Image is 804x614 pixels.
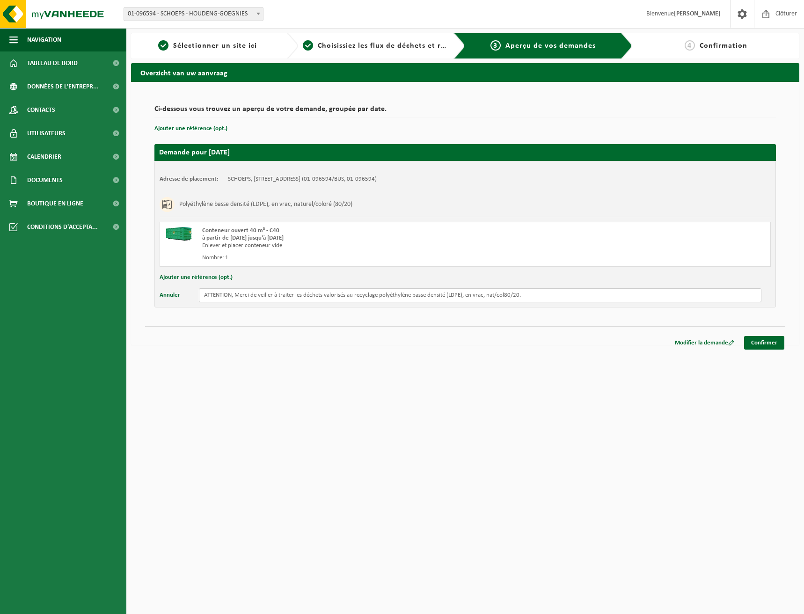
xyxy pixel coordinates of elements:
[27,122,66,145] span: Utilisateurs
[674,10,721,17] strong: [PERSON_NAME]
[124,7,263,21] span: 01-096594 - SCHOEPS - HOUDENG-GOEGNIES
[27,98,55,122] span: Contacts
[27,75,99,98] span: Données de l'entrepr...
[136,40,279,51] a: 1Sélectionner un site ici
[202,227,279,234] span: Conteneur ouvert 40 m³ - C40
[668,336,741,350] a: Modifier la demande
[700,42,747,50] span: Confirmation
[318,42,474,50] span: Choisissiez les flux de déchets et récipients
[202,254,503,262] div: Nombre: 1
[490,40,501,51] span: 3
[27,168,63,192] span: Documents
[124,7,263,21] span: 01-096594 - SCHOEPS - HOUDENG-GOEGNIES
[154,123,227,135] button: Ajouter une référence (opt.)
[27,215,98,239] span: Conditions d'accepta...
[160,288,180,302] button: Annuler
[199,288,761,302] input: Donnez votre remarque ici
[202,242,503,249] div: Enlever et placer conteneur vide
[158,40,168,51] span: 1
[27,145,61,168] span: Calendrier
[27,192,83,215] span: Boutique en ligne
[154,105,776,118] h2: Ci-dessous vous trouvez un aperçu de votre demande, groupée par date.
[159,149,230,156] strong: Demande pour [DATE]
[27,28,61,51] span: Navigation
[303,40,446,51] a: 2Choisissiez les flux de déchets et récipients
[160,176,219,182] strong: Adresse de placement:
[228,175,377,183] td: SCHOEPS, [STREET_ADDRESS] (01-096594/BUS, 01-096594)
[202,235,284,241] strong: à partir de [DATE] jusqu'à [DATE]
[744,336,784,350] a: Confirmer
[131,63,799,81] h2: Overzicht van uw aanvraag
[505,42,596,50] span: Aperçu de vos demandes
[165,227,193,241] img: HK-XC-40-GN-00.png
[160,271,233,284] button: Ajouter une référence (opt.)
[179,197,352,212] h3: Polyéthylène basse densité (LDPE), en vrac, naturel/coloré (80/20)
[27,51,78,75] span: Tableau de bord
[685,40,695,51] span: 4
[303,40,313,51] span: 2
[173,42,257,50] span: Sélectionner un site ici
